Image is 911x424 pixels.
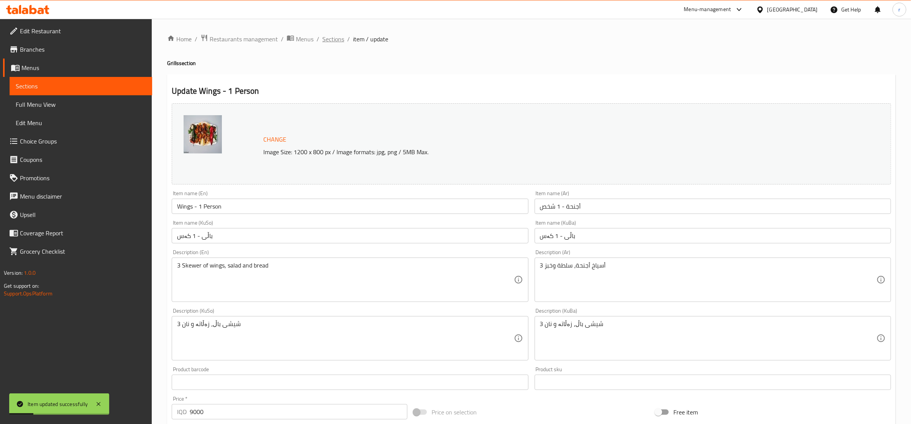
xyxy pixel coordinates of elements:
[3,150,152,169] a: Coupons
[20,228,146,238] span: Coverage Report
[10,77,152,95] a: Sections
[898,5,900,14] span: r
[20,26,146,36] span: Edit Restaurant
[317,34,319,44] li: /
[20,173,146,183] span: Promotions
[260,147,782,157] p: Image Size: 1200 x 800 px / Image formats: jpg, png / 5MB Max.
[10,95,152,114] a: Full Menu View
[4,268,23,278] span: Version:
[353,34,388,44] span: item / update
[347,34,350,44] li: /
[20,137,146,146] span: Choice Groups
[20,192,146,201] span: Menu disclaimer
[4,289,53,298] a: Support.OpsPlatform
[4,281,39,291] span: Get support on:
[281,34,284,44] li: /
[177,320,514,357] textarea: 3 شیشی باڵ، زەڵاتە و نان
[190,404,407,419] input: Please enter price
[3,40,152,59] a: Branches
[200,34,278,44] a: Restaurants management
[535,228,891,243] input: Enter name KuBa
[10,114,152,132] a: Edit Menu
[3,22,152,40] a: Edit Restaurant
[172,199,528,214] input: Enter name En
[540,320,877,357] textarea: 3 شیشی باڵ، زەڵاتە و نان
[21,63,146,72] span: Menus
[673,408,698,417] span: Free item
[684,5,731,14] div: Menu-management
[28,400,88,408] div: Item updated successfully
[432,408,477,417] span: Price on selection
[3,59,152,77] a: Menus
[3,169,152,187] a: Promotions
[535,199,891,214] input: Enter name Ar
[20,210,146,219] span: Upsell
[260,132,289,147] button: Change
[16,118,146,127] span: Edit Menu
[172,375,528,390] input: Please enter product barcode
[177,407,187,416] p: IQD
[3,132,152,150] a: Choice Groups
[535,375,891,390] input: Please enter product sku
[767,5,818,14] div: [GEOGRAPHIC_DATA]
[16,82,146,91] span: Sections
[172,85,891,97] h2: Update Wings - 1 Person
[16,100,146,109] span: Full Menu View
[322,34,344,44] a: Sections
[167,34,192,44] a: Home
[540,262,877,298] textarea: 3 أسياخ أجنحة، سلطة وخبز
[167,34,896,44] nav: breadcrumb
[20,247,146,256] span: Grocery Checklist
[20,155,146,164] span: Coupons
[210,34,278,44] span: Restaurants management
[167,59,896,67] h4: Grills section
[287,34,314,44] a: Menus
[172,228,528,243] input: Enter name KuSo
[195,34,197,44] li: /
[24,268,36,278] span: 1.0.0
[3,205,152,224] a: Upsell
[263,134,286,145] span: Change
[177,262,514,298] textarea: 3 Skewer of wings, salad and bread
[20,45,146,54] span: Branches
[3,242,152,261] a: Grocery Checklist
[3,224,152,242] a: Coverage Report
[184,115,222,153] img: Dargai_Ankawa_Restaurant_638931761422661778.jpg
[296,34,314,44] span: Menus
[3,187,152,205] a: Menu disclaimer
